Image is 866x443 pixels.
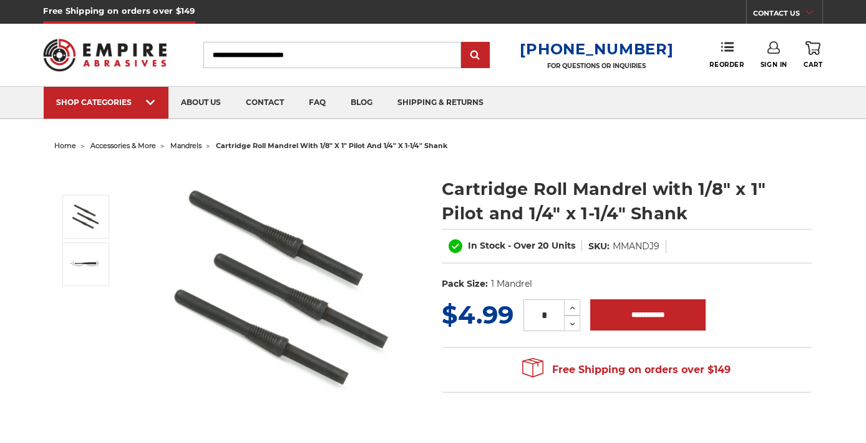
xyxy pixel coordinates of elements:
[753,6,822,24] a: CONTACT US
[54,141,76,150] a: home
[216,141,447,150] span: cartridge roll mandrel with 1/8" x 1" pilot and 1/4" x 1-1/4" shank
[804,41,822,69] a: Cart
[804,61,822,69] span: Cart
[385,87,496,119] a: shipping & returns
[538,240,549,251] span: 20
[442,177,812,226] h1: Cartridge Roll Mandrel with 1/8" x 1" Pilot and 1/4" x 1-1/4" Shank
[522,357,731,382] span: Free Shipping on orders over $149
[491,277,532,291] dd: 1 Mandrel
[709,61,744,69] span: Reorder
[613,240,659,253] dd: MMANDJ9
[463,43,488,68] input: Submit
[233,87,296,119] a: contact
[56,97,156,107] div: SHOP CATEGORIES
[296,87,338,119] a: faq
[709,41,744,68] a: Reorder
[508,240,535,251] span: - Over
[43,31,167,79] img: Empire Abrasives
[70,201,101,232] img: Cartridge rolls mandrel
[70,260,101,269] img: mandrel for cartridge roll
[168,87,233,119] a: about us
[338,87,385,119] a: blog
[552,240,575,251] span: Units
[588,240,610,253] dt: SKU:
[520,40,673,58] a: [PHONE_NUMBER]
[468,240,505,251] span: In Stock
[761,61,787,69] span: Sign In
[442,299,513,330] span: $4.99
[170,141,202,150] a: mandrels
[155,164,405,414] img: Cartridge rolls mandrel
[442,277,488,291] dt: Pack Size:
[90,141,156,150] a: accessories & more
[520,62,673,70] p: FOR QUESTIONS OR INQUIRIES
